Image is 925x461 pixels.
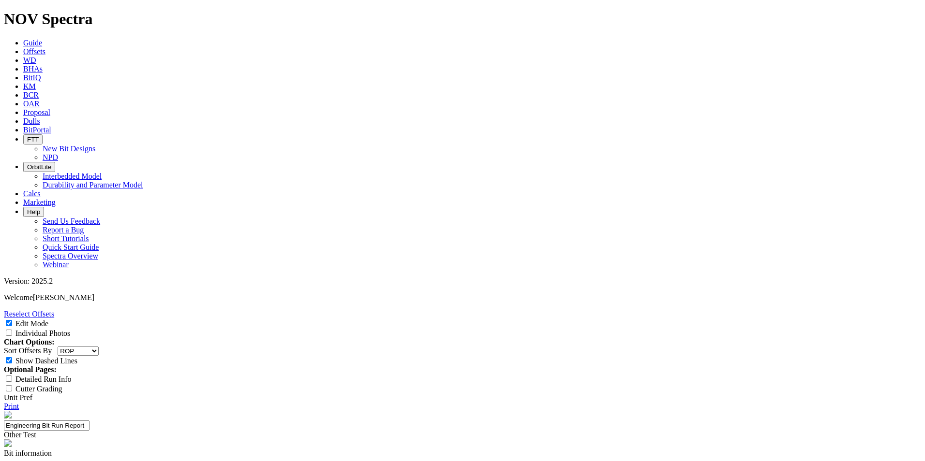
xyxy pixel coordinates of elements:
[43,144,95,153] a: New Bit Designs
[4,411,12,418] img: NOV_WT_RH_Logo_Vert_RGB_F.d63d51a4.png
[23,126,51,134] a: BitPortal
[4,277,921,286] div: Version: 2025.2
[15,385,62,393] label: Cutter Grading
[33,293,94,302] span: [PERSON_NAME]
[23,47,45,56] a: Offsets
[15,329,70,337] label: Individual Photos
[4,338,54,346] strong: Chart Options:
[23,65,43,73] a: BHAs
[15,357,77,365] label: Show Dashed Lines
[4,439,12,447] img: spectra-logo.8771a380.png
[23,56,36,64] a: WD
[43,234,89,243] a: Short Tutorials
[15,375,72,383] label: Detailed Run Info
[23,134,43,144] button: FTT
[4,10,921,28] h1: NOV Spectra
[4,310,54,318] a: Reselect Offsets
[27,208,40,216] span: Help
[23,162,55,172] button: OrbitLite
[4,393,32,402] a: Unit Pref
[43,172,102,180] a: Interbedded Model
[43,153,58,161] a: NPD
[23,82,36,90] a: KM
[4,402,19,410] a: Print
[4,365,57,374] strong: Optional Pages:
[4,431,921,439] div: Other Test
[23,100,40,108] a: OAR
[23,207,44,217] button: Help
[27,136,39,143] span: FTT
[27,163,51,171] span: OrbitLite
[43,226,84,234] a: Report a Bug
[23,91,39,99] a: BCR
[4,420,90,431] input: Click to edit report title
[43,181,143,189] a: Durability and Parameter Model
[4,411,921,449] report-header: 'Engineering Bit Run Report'
[15,319,48,328] label: Edit Mode
[43,243,99,251] a: Quick Start Guide
[23,117,40,125] a: Dulls
[23,39,42,47] a: Guide
[4,449,921,458] div: Bit information
[23,189,41,198] a: Calcs
[43,217,100,225] a: Send Us Feedback
[43,260,69,269] a: Webinar
[43,252,98,260] a: Spectra Overview
[4,293,921,302] p: Welcome
[23,198,56,206] a: Marketing
[23,108,50,116] a: Proposal
[4,346,52,355] label: Sort Offsets By
[23,73,41,82] a: BitIQ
